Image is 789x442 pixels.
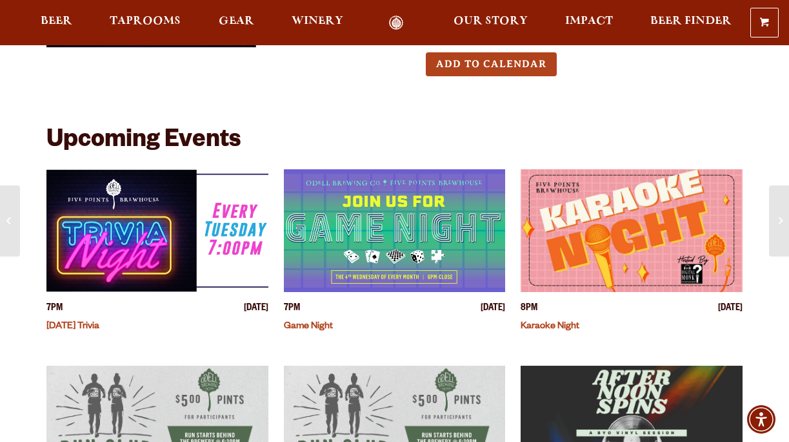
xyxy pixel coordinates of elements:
[521,169,743,292] a: View event details
[283,16,352,30] a: Winery
[110,16,181,26] span: Taprooms
[219,16,254,26] span: Gear
[454,16,528,26] span: Our Story
[718,302,743,316] span: [DATE]
[557,16,621,30] a: Impact
[46,322,99,332] a: [DATE] Trivia
[650,16,732,26] span: Beer Finder
[642,16,740,30] a: Beer Finder
[747,405,775,434] div: Accessibility Menu
[244,302,268,316] span: [DATE]
[521,322,579,332] a: Karaoke Night
[284,169,506,292] a: View event details
[46,302,63,316] span: 7PM
[292,16,343,26] span: Winery
[46,128,241,156] h2: Upcoming Events
[426,52,557,76] button: Add to Calendar
[210,16,263,30] a: Gear
[445,16,536,30] a: Our Story
[32,16,81,30] a: Beer
[101,16,189,30] a: Taprooms
[565,16,613,26] span: Impact
[284,302,300,316] span: 7PM
[284,322,333,332] a: Game Night
[41,16,72,26] span: Beer
[481,302,505,316] span: [DATE]
[46,169,268,292] a: View event details
[521,302,537,316] span: 8PM
[372,16,421,30] a: Odell Home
